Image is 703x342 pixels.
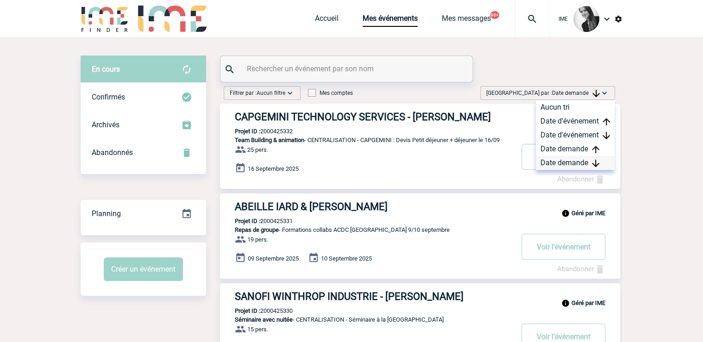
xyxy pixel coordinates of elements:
[592,146,599,153] img: arrow_upward.png
[603,118,610,125] img: arrow_upward.png
[600,88,609,98] img: baseline_expand_more_white_24dp-b.png
[220,128,293,135] p: 2000425332
[235,111,513,123] h3: CAPGEMINI TECHNOLOGY SERVICES - [PERSON_NAME]
[557,265,605,273] a: Abandonner
[235,226,279,233] span: Repas de groupe
[235,307,260,314] b: Projet ID :
[592,160,599,167] img: arrow_downward.png
[559,16,568,22] span: IME
[220,226,513,233] p: - Formations collabs ACDC [GEOGRAPHIC_DATA] 9/10 septembre
[308,90,353,96] label: Mes comptes
[561,209,570,218] img: info_black_24dp.svg
[536,156,615,170] div: Date demande
[81,200,206,228] div: Retrouvez ici tous vos événements organisés par date et état d'avancement
[220,307,293,314] p: 2000425330
[561,299,570,307] img: info_black_24dp.svg
[245,62,451,75] input: Rechercher un événement par son nom
[536,114,615,128] div: Date d'événement
[536,128,615,142] div: Date d'événement
[536,142,615,156] div: Date demande
[92,120,119,129] span: Archivés
[285,88,295,98] img: baseline_expand_more_white_24dp-b.png
[571,210,605,217] b: Géré par IME
[235,201,513,212] h3: ABEILLE IARD & [PERSON_NAME]
[248,165,299,172] span: 16 Septembre 2025
[592,90,600,97] img: arrow_downward.png
[247,146,268,153] span: 25 pers.
[230,88,285,98] span: Filtrer par :
[571,299,605,306] b: Géré par IME
[521,144,605,170] button: Voir l'événement
[81,6,129,32] img: IME-Finder
[315,14,339,27] a: Accueil
[81,56,206,83] div: Retrouvez ici tous vos évènements avant confirmation
[321,255,372,262] span: 10 Septembre 2025
[552,90,600,96] span: Date demande
[220,111,620,123] a: CAPGEMINI TECHNOLOGY SERVICES - [PERSON_NAME]
[257,90,285,96] span: Aucun filtre
[220,201,620,212] a: ABEILLE IARD & [PERSON_NAME]
[92,148,133,157] span: Abandonnés
[235,316,293,323] span: Séminaire avec nuitée
[81,139,206,167] div: Retrouvez ici tous vos événements annulés
[81,199,206,227] a: Planning
[603,132,610,139] img: arrow_downward.png
[235,128,260,135] b: Projet ID :
[92,93,125,101] span: Confirmés
[92,209,121,218] span: Planning
[248,255,299,262] span: 09 Septembre 2025
[104,257,183,281] button: Créer un événement
[247,326,268,333] span: 15 pers.
[220,316,513,323] p: - CENTRALISATION - Séminaire à la [GEOGRAPHIC_DATA]
[486,88,600,98] span: [GEOGRAPHIC_DATA] par :
[536,100,615,114] div: Aucun tri
[220,137,513,143] p: - CENTRALISATION - CAPGEMINI : Devis Petit déjeuner + déjeuner le 16/09
[220,291,620,302] a: SANOFI WINTHROP INDUSTRIE - [PERSON_NAME]
[81,111,206,139] div: Retrouvez ici tous les événements que vous avez décidé d'archiver
[235,218,260,224] b: Projet ID :
[247,236,268,243] span: 19 pers.
[363,14,418,27] a: Mes événements
[92,65,120,74] span: En cours
[442,14,491,27] a: Mes messages
[490,11,499,19] button: 99+
[235,291,513,302] h3: SANOFI WINTHROP INDUSTRIE - [PERSON_NAME]
[573,6,599,32] img: 101050-0.jpg
[521,234,605,260] button: Voir l'événement
[235,137,304,143] span: Team Building & animation
[220,218,293,224] p: 2000425331
[557,175,605,183] a: Abandonner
